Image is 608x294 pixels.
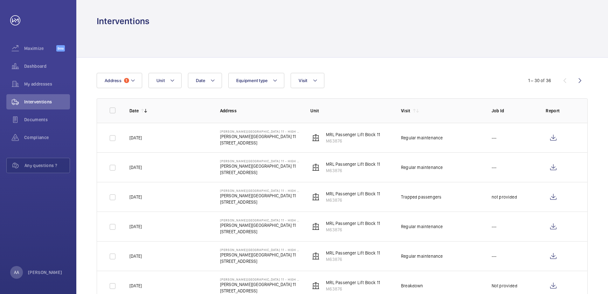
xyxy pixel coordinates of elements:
div: Regular maintenance [401,164,443,171]
p: [STREET_ADDRESS] [220,199,301,205]
p: [PERSON_NAME][GEOGRAPHIC_DATA] 11 [220,133,301,140]
p: --- [492,223,497,230]
p: [DATE] [129,283,142,289]
p: [PERSON_NAME] [28,269,62,276]
span: Interventions [24,99,70,105]
p: [STREET_ADDRESS] [220,140,301,146]
p: [DATE] [129,194,142,200]
p: [STREET_ADDRESS] [220,228,301,235]
div: Regular maintenance [401,135,443,141]
p: [PERSON_NAME][GEOGRAPHIC_DATA] 11 - High Risk Building [220,218,301,222]
button: Date [188,73,222,88]
p: Report [546,108,575,114]
p: [STREET_ADDRESS] [220,288,301,294]
button: Unit [149,73,182,88]
button: Address1 [97,73,142,88]
p: M63876 [326,286,380,292]
p: M63876 [326,197,380,203]
span: Beta [56,45,65,52]
p: [STREET_ADDRESS] [220,169,301,176]
p: Address [220,108,301,114]
p: [PERSON_NAME][GEOGRAPHIC_DATA] 11 - High Risk Building [220,189,301,192]
p: MRL Passenger Lift Block 11 [326,220,380,227]
img: elevator.svg [312,164,320,171]
p: --- [492,135,497,141]
img: elevator.svg [312,193,320,201]
button: Visit [291,73,324,88]
p: [PERSON_NAME][GEOGRAPHIC_DATA] 11 [220,163,301,169]
div: Regular maintenance [401,253,443,259]
span: My addresses [24,81,70,87]
p: --- [492,253,497,259]
p: Unit [310,108,391,114]
div: 1 – 30 of 36 [528,77,551,84]
div: Regular maintenance [401,223,443,230]
p: --- [492,164,497,171]
p: not provided [492,194,517,200]
p: Date [129,108,139,114]
span: Compliance [24,134,70,141]
p: [PERSON_NAME][GEOGRAPHIC_DATA] 11 - High Risk Building [220,129,301,133]
span: Unit [156,78,165,83]
span: Address [105,78,121,83]
div: Trapped passengers [401,194,441,200]
p: M63876 [326,227,380,233]
p: [PERSON_NAME][GEOGRAPHIC_DATA] 11 [220,192,301,199]
img: elevator.svg [312,223,320,230]
p: [DATE] [129,135,142,141]
span: Any questions ? [24,162,70,169]
p: MRL Passenger Lift Block 11 [326,131,380,138]
img: elevator.svg [312,282,320,290]
p: M63876 [326,256,380,262]
p: MRL Passenger Lift Block 11 [326,191,380,197]
p: [PERSON_NAME][GEOGRAPHIC_DATA] 11 - High Risk Building [220,248,301,252]
p: MRL Passenger Lift Block 11 [326,279,380,286]
p: Job Id [492,108,536,114]
img: elevator.svg [312,252,320,260]
span: Equipment type [236,78,268,83]
p: Visit [401,108,411,114]
h1: Interventions [97,15,149,27]
p: M63876 [326,138,380,144]
p: MRL Passenger Lift Block 11 [326,250,380,256]
p: AA [14,269,19,276]
div: Breakdown [401,283,423,289]
p: [PERSON_NAME][GEOGRAPHIC_DATA] 11 [220,281,301,288]
span: Maximize [24,45,56,52]
p: [PERSON_NAME][GEOGRAPHIC_DATA] 11 [220,252,301,258]
span: Visit [299,78,307,83]
p: [DATE] [129,164,142,171]
img: elevator.svg [312,134,320,142]
p: Not provided [492,283,517,289]
p: [PERSON_NAME][GEOGRAPHIC_DATA] 11 [220,222,301,228]
p: [STREET_ADDRESS] [220,258,301,264]
span: Documents [24,116,70,123]
span: Date [196,78,205,83]
p: MRL Passenger Lift Block 11 [326,161,380,167]
p: [PERSON_NAME][GEOGRAPHIC_DATA] 11 - High Risk Building [220,159,301,163]
span: 1 [124,78,129,83]
p: [PERSON_NAME][GEOGRAPHIC_DATA] 11 - High Risk Building [220,277,301,281]
p: [DATE] [129,223,142,230]
p: M63876 [326,167,380,174]
button: Equipment type [228,73,285,88]
p: [DATE] [129,253,142,259]
span: Dashboard [24,63,70,69]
